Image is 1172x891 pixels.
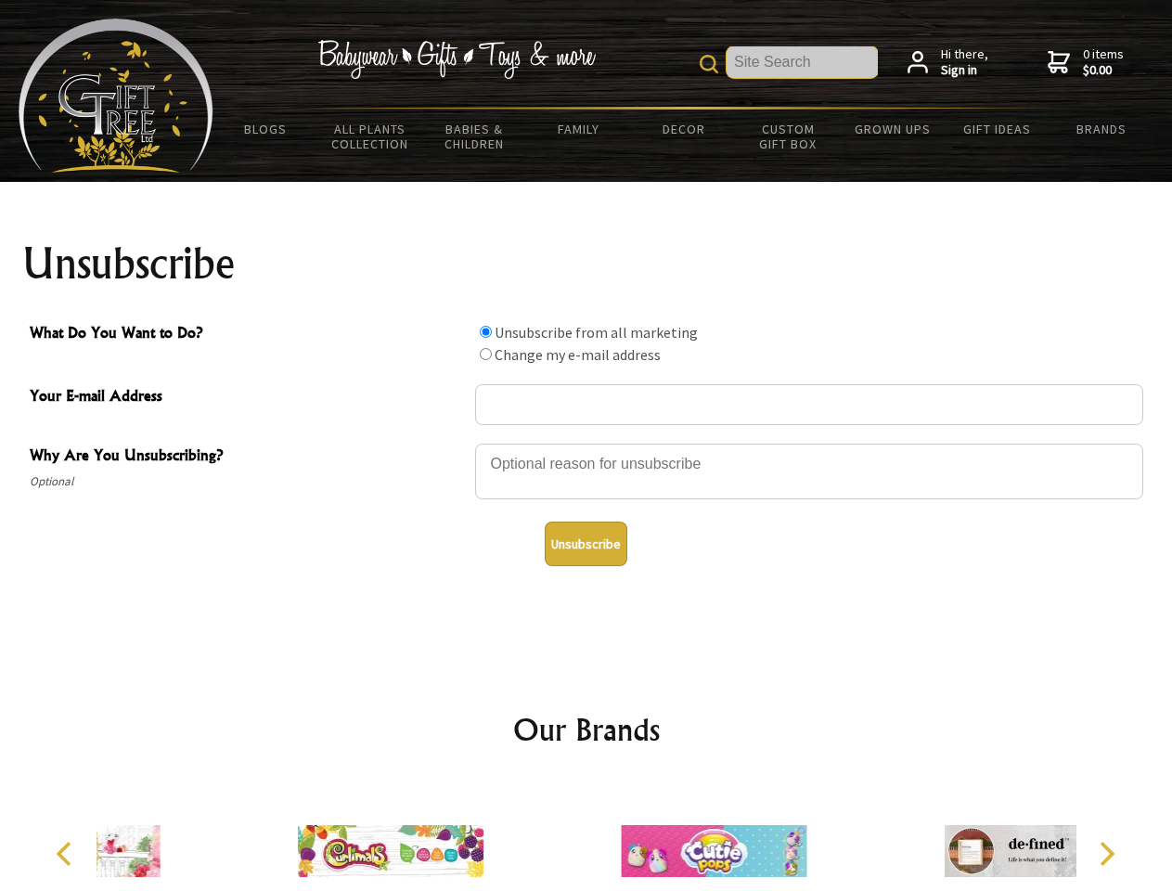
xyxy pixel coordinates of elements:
label: Unsubscribe from all marketing [495,323,698,342]
a: Babies & Children [422,110,527,163]
a: Custom Gift Box [736,110,841,163]
a: All Plants Collection [318,110,423,163]
span: What Do You Want to Do? [30,321,466,348]
button: Unsubscribe [545,522,627,566]
input: What Do You Want to Do? [480,326,492,338]
input: What Do You Want to Do? [480,348,492,360]
a: BLOGS [213,110,318,148]
label: Change my e-mail address [495,345,661,364]
textarea: Why Are You Unsubscribing? [475,444,1143,499]
img: product search [700,55,718,73]
button: Previous [46,833,87,874]
strong: Sign in [941,62,988,79]
span: Optional [30,471,466,493]
input: Site Search [727,46,878,78]
a: Family [527,110,632,148]
h2: Our Brands [37,707,1136,752]
img: Babyware - Gifts - Toys and more... [19,19,213,173]
span: Your E-mail Address [30,384,466,411]
h1: Unsubscribe [22,241,1151,286]
a: Brands [1050,110,1154,148]
a: Grown Ups [840,110,945,148]
span: Hi there, [941,46,988,79]
a: Decor [631,110,736,148]
input: Your E-mail Address [475,384,1143,425]
a: 0 items$0.00 [1048,46,1124,79]
img: Babywear - Gifts - Toys & more [317,40,596,79]
button: Next [1086,833,1127,874]
strong: $0.00 [1083,62,1124,79]
span: 0 items [1083,45,1124,79]
span: Why Are You Unsubscribing? [30,444,466,471]
a: Hi there,Sign in [908,46,988,79]
a: Gift Ideas [945,110,1050,148]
